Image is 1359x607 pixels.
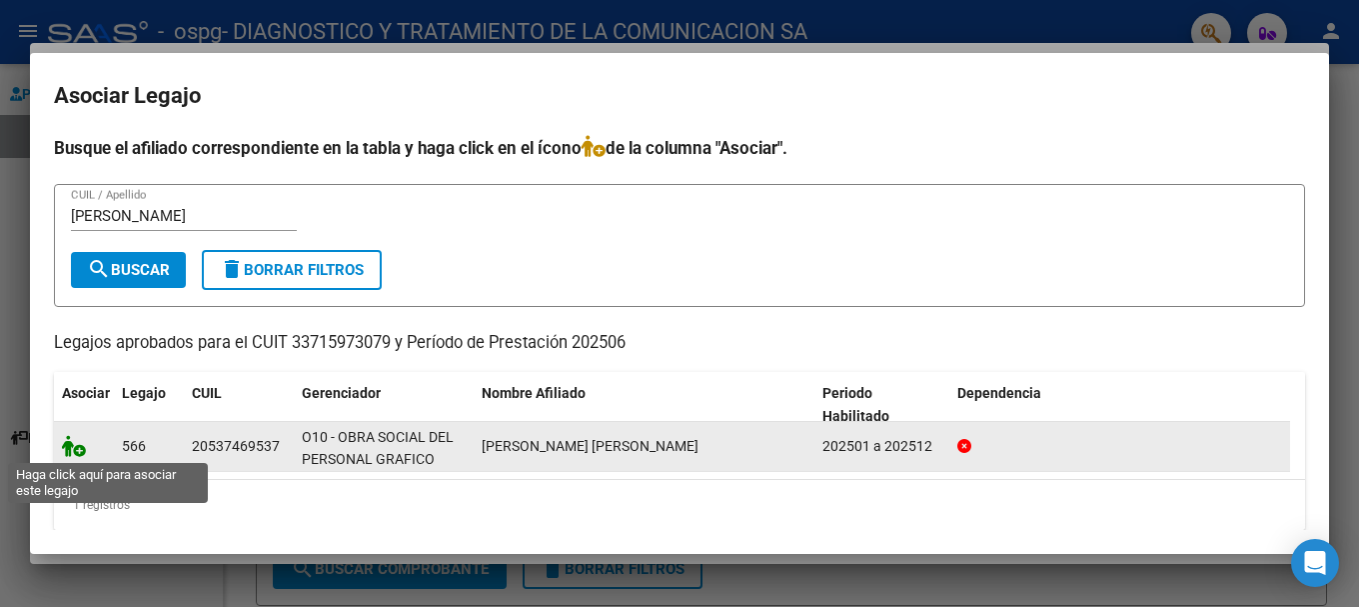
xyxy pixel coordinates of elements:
[87,261,170,279] span: Buscar
[302,429,454,468] span: O10 - OBRA SOCIAL DEL PERSONAL GRAFICO
[474,372,814,438] datatable-header-cell: Nombre Afiliado
[192,435,280,458] div: 20537469537
[294,372,474,438] datatable-header-cell: Gerenciador
[122,438,146,454] span: 566
[54,372,114,438] datatable-header-cell: Asociar
[822,435,941,458] div: 202501 a 202512
[220,257,244,281] mat-icon: delete
[202,250,382,290] button: Borrar Filtros
[114,372,184,438] datatable-header-cell: Legajo
[54,77,1305,115] h2: Asociar Legajo
[949,372,1290,438] datatable-header-cell: Dependencia
[54,135,1305,161] h4: Busque el afiliado correspondiente en la tabla y haga click en el ícono de la columna "Asociar".
[71,252,186,288] button: Buscar
[957,385,1041,401] span: Dependencia
[184,372,294,438] datatable-header-cell: CUIL
[220,261,364,279] span: Borrar Filtros
[62,385,110,401] span: Asociar
[87,257,111,281] mat-icon: search
[822,385,889,424] span: Periodo Habilitado
[482,438,698,454] span: KOMESU PEREZ LAUTARO EZEQUIEL
[814,372,949,438] datatable-header-cell: Periodo Habilitado
[192,385,222,401] span: CUIL
[54,480,1305,530] div: 1 registros
[54,331,1305,356] p: Legajos aprobados para el CUIT 33715973079 y Período de Prestación 202506
[302,385,381,401] span: Gerenciador
[1291,539,1339,587] div: Open Intercom Messenger
[482,385,586,401] span: Nombre Afiliado
[122,385,166,401] span: Legajo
